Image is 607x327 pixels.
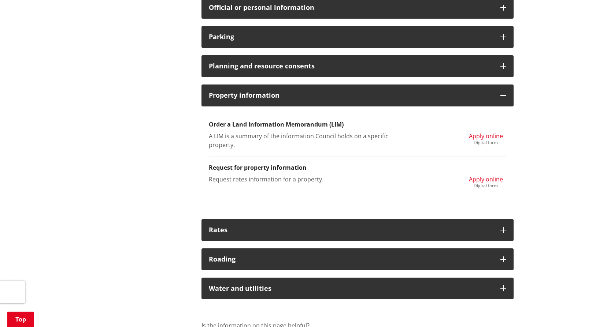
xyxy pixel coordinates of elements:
[209,226,493,234] h3: Rates
[209,285,493,292] h3: Water and utilities
[209,256,493,263] h3: Roading
[209,164,506,171] h3: Request for property information
[469,184,503,188] div: Digital form
[469,175,503,183] span: Apply online
[573,296,600,323] iframe: Messenger Launcher
[469,140,503,145] div: Digital form
[209,92,493,99] h3: Property information
[209,121,506,128] h3: Order a Land Information Memorandum (LIM)
[209,4,493,11] h3: Official or personal information
[209,132,403,149] p: A LIM is a summary of the information Council holds on a specific property.
[469,132,503,145] a: Apply online Digital form
[469,175,503,188] a: Apply online Digital form
[7,312,34,327] a: Top
[209,63,493,70] h3: Planning and resource consents
[469,132,503,140] span: Apply online
[209,175,403,184] p: Request rates information for a property.
[209,33,493,41] h3: Parking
